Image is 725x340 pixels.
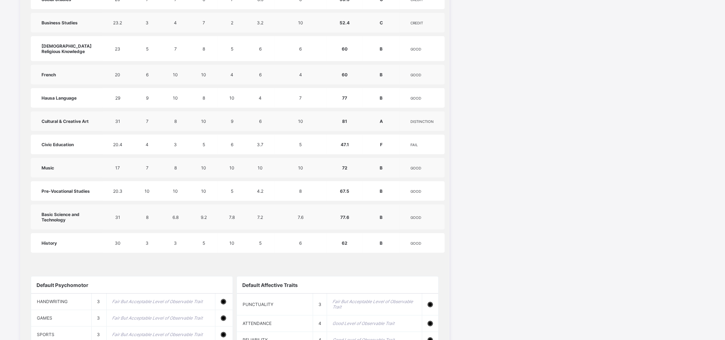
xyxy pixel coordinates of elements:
[146,46,149,52] span: 5
[380,46,383,52] span: B
[380,188,383,194] span: B
[410,73,421,77] span: GOOD
[342,95,347,101] span: 77
[342,240,348,246] span: 62
[410,189,421,193] span: GOOD
[203,95,205,101] span: 8
[230,240,235,246] span: 10
[259,46,262,52] span: 6
[300,95,302,101] span: 7
[174,165,177,171] span: 8
[115,72,121,77] span: 20
[380,165,383,171] span: B
[410,119,434,124] span: DISTINCTION
[173,188,178,194] span: 10
[341,142,349,147] span: 47.1
[410,143,418,147] span: FAIL
[231,72,234,77] span: 4
[231,142,233,147] span: 6
[332,321,394,326] i: Good Level of Observable Trait
[300,46,302,52] span: 6
[243,282,298,288] span: Default Affective Traits
[146,240,149,246] span: 3
[258,215,263,220] span: 7.2
[201,188,206,194] span: 10
[259,95,262,101] span: 4
[113,142,122,147] span: 20.4
[113,20,122,25] span: 23.2
[243,302,273,307] span: PUNCTUALITY
[203,142,205,147] span: 5
[342,72,348,77] span: 60
[231,119,233,124] span: 9
[174,240,177,246] span: 3
[259,240,262,246] span: 5
[332,299,413,310] i: Fair But Acceptable Level of Observable Trait
[146,165,149,171] span: 7
[145,188,150,194] span: 10
[37,316,52,321] span: GAMES
[37,282,89,288] span: Default Psychomotor
[380,215,383,220] span: B
[380,72,383,77] span: B
[340,20,350,25] span: 52.4
[146,72,149,77] span: 6
[174,119,177,124] span: 8
[257,188,264,194] span: 4.2
[203,20,205,25] span: 7
[410,96,421,100] span: GOOD
[342,165,347,171] span: 72
[42,240,57,246] span: History
[380,20,383,25] span: C
[300,240,302,246] span: 6
[42,20,78,25] span: Business Studies
[298,215,303,220] span: 7.6
[201,119,206,124] span: 10
[231,46,233,52] span: 5
[113,188,122,194] span: 20.3
[259,72,262,77] span: 6
[201,165,206,171] span: 10
[340,215,349,220] span: 77.6
[42,72,56,77] span: French
[231,20,233,25] span: 2
[42,43,92,54] span: [DEMOGRAPHIC_DATA] Religious Knowledge
[146,95,149,101] span: 9
[258,165,263,171] span: 10
[146,20,149,25] span: 3
[112,332,203,337] i: Fair But Acceptable Level of Observable Trait
[37,299,68,305] span: HANDWRITING
[410,241,421,245] span: GOOD
[174,46,177,52] span: 7
[257,20,264,25] span: 3.2
[410,215,421,220] span: GOOD
[299,72,302,77] span: 4
[97,299,100,305] span: 3
[203,46,205,52] span: 8
[115,95,120,101] span: 29
[42,165,54,171] span: Music
[230,95,235,101] span: 10
[380,240,383,246] span: B
[115,215,120,220] span: 31
[201,215,207,220] span: 9.2
[115,119,120,124] span: 31
[410,166,421,170] span: GOOD
[146,119,149,124] span: 7
[298,20,303,25] span: 10
[298,119,303,124] span: 10
[97,316,100,321] span: 3
[300,142,302,147] span: 5
[42,95,77,101] span: Hausa Language
[318,321,321,326] span: 4
[410,47,421,51] span: GOOD
[146,142,149,147] span: 4
[115,240,121,246] span: 30
[230,165,235,171] span: 10
[380,95,383,101] span: B
[42,212,79,222] span: Basic Science and Technology
[116,165,120,171] span: 17
[174,142,177,147] span: 3
[172,215,179,220] span: 6.8
[97,332,100,337] span: 3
